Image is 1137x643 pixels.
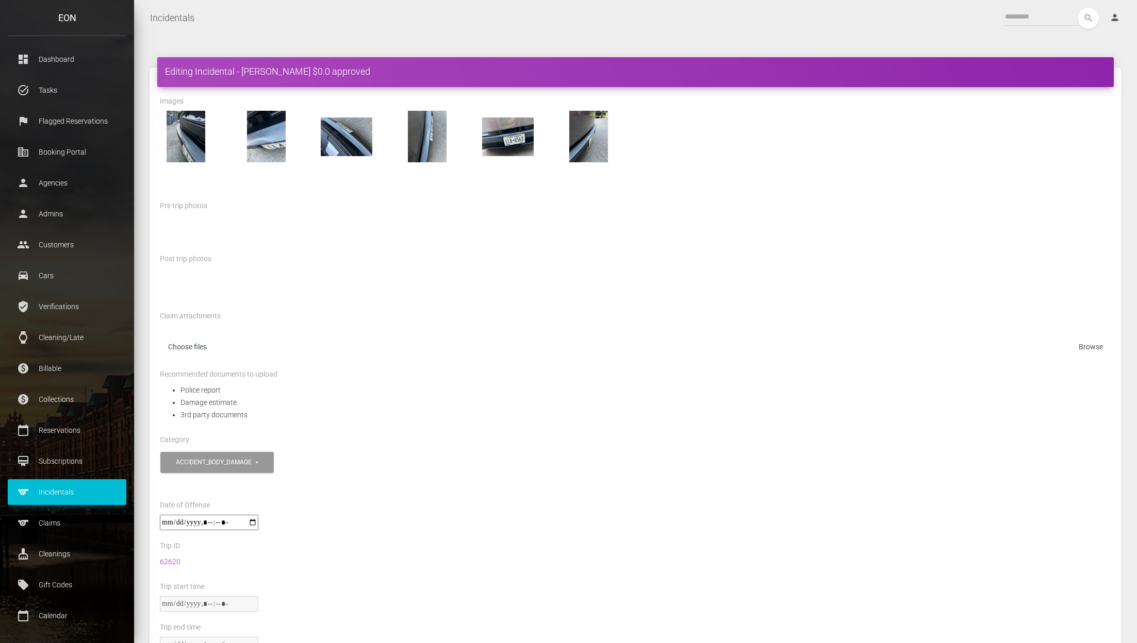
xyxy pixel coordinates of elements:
[1102,8,1129,28] a: person
[15,299,119,314] p: Verifications
[15,422,119,438] p: Reservations
[8,417,126,443] a: calendar_today Reservations
[8,139,126,165] a: corporate_fare Booking Portal
[15,608,119,623] p: Calendar
[240,111,292,162] img: IMG_4510.jpeg
[321,111,372,162] img: IMG_4509.jpeg
[482,111,534,162] img: IMG_4508.jpeg
[8,479,126,505] a: sports Incidentals
[8,77,126,103] a: task_alt Tasks
[8,448,126,474] a: card_membership Subscriptions
[15,82,119,98] p: Tasks
[15,175,119,191] p: Agencies
[402,111,453,162] img: IMG_4507.jpeg
[15,113,119,129] p: Flagged Reservations
[160,557,180,566] a: 62620
[8,386,126,412] a: paid Collections
[180,409,1111,421] li: 3rd party documents
[165,65,1106,78] h4: Editing Incidental - [PERSON_NAME] $0.0 approved
[160,96,184,107] label: Images
[180,396,1111,409] li: Damage estimate
[8,325,126,350] a: watch Cleaning/Late
[160,622,201,633] label: Trip end time
[1078,8,1099,29] button: search
[15,52,119,67] p: Dashboard
[160,452,274,473] button: accident_body_damage
[160,254,211,264] label: Post trip photos
[15,546,119,562] p: Cleanings
[160,582,204,592] label: Trip start time
[15,577,119,593] p: Gift Codes
[15,515,119,531] p: Claims
[8,263,126,289] a: drive_eta Cars
[160,338,1111,359] label: Choose files
[8,201,126,227] a: person Admins
[15,453,119,469] p: Subscriptions
[15,268,119,283] p: Cars
[15,144,119,160] p: Booking Portal
[8,572,126,598] a: local_offer Gift Codes
[160,500,210,511] label: Date of Offense
[8,603,126,629] a: calendar_today Calendar
[8,356,126,381] a: paid Billable
[160,435,189,445] label: Category
[15,330,119,345] p: Cleaning/Late
[160,541,180,551] label: Trip ID
[15,237,119,252] p: Customers
[8,510,126,536] a: sports Claims
[160,369,277,380] label: Recommended documents to upload
[8,294,126,319] a: verified_user Verifications
[15,484,119,500] p: Incidentals
[160,311,221,321] label: Claim attachments
[8,170,126,196] a: person Agencies
[160,111,211,162] img: IMG_4511.jpeg
[563,111,614,162] img: IMG_4506.jpeg
[150,5,194,31] a: Incidentals
[8,46,126,72] a: dashboard Dashboard
[176,458,254,467] div: accident_body_damage
[180,384,1111,396] li: Police report
[8,108,126,134] a: flag Flagged Reservations
[15,361,119,376] p: Billable
[1110,12,1120,23] i: person
[8,541,126,567] a: cleaning_services Cleanings
[8,232,126,258] a: people Customers
[160,201,207,211] label: Pre trip photos
[15,392,119,407] p: Collections
[15,206,119,222] p: Admins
